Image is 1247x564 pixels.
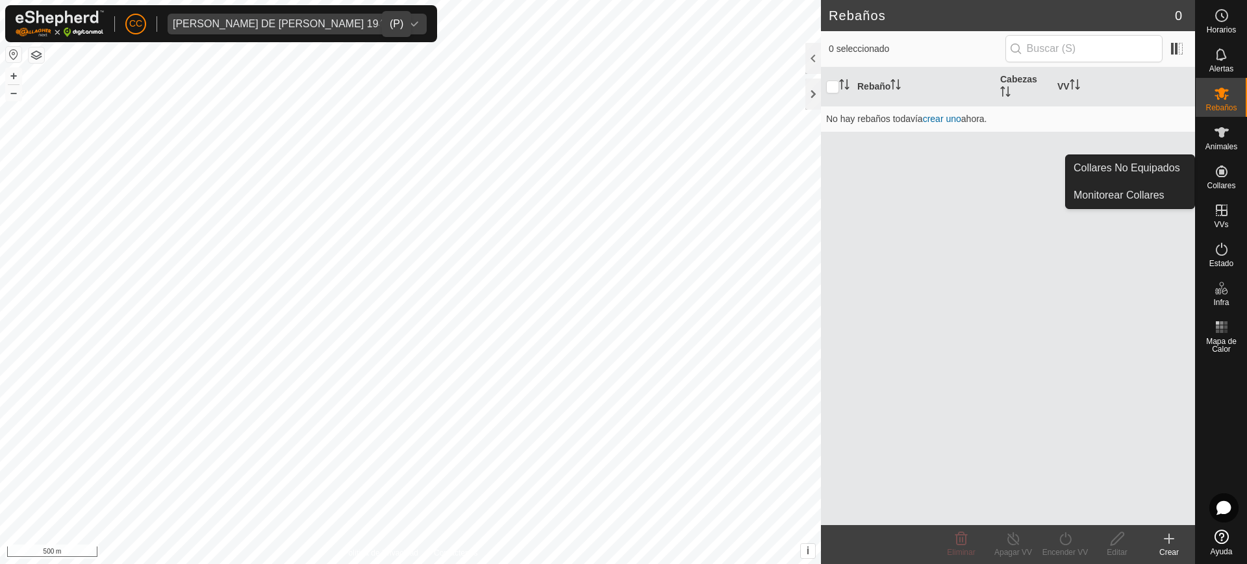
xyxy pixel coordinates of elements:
[852,67,995,106] th: Rebaño
[839,81,850,92] p-sorticon: Activar para ordenar
[1207,182,1235,190] span: Collares
[1066,182,1194,208] a: Monitorear Collares
[1074,160,1180,176] span: Collares No Equipados
[1039,546,1091,558] div: Encender VV
[1070,81,1080,92] p-sorticon: Activar para ordenar
[801,544,815,558] button: i
[987,546,1039,558] div: Apagar VV
[947,548,975,557] span: Eliminar
[1209,260,1233,267] span: Estado
[29,47,44,63] button: Capas del Mapa
[129,17,142,31] span: CC
[434,547,477,559] a: Contáctenos
[1196,524,1247,561] a: Ayuda
[1209,65,1233,73] span: Alertas
[1074,188,1165,203] span: Monitorear Collares
[829,8,1175,23] h2: Rebaños
[1175,6,1182,25] span: 0
[923,114,961,124] a: crear uno
[1143,546,1195,558] div: Crear
[829,42,1005,56] span: 0 seleccionado
[1205,143,1237,151] span: Animales
[1207,26,1236,34] span: Horarios
[1066,155,1194,181] a: Collares No Equipados
[1199,337,1244,353] span: Mapa de Calor
[401,14,427,34] div: dropdown trigger
[1205,104,1237,112] span: Rebaños
[890,81,901,92] p-sorticon: Activar para ordenar
[344,547,418,559] a: Política de Privacidad
[995,67,1052,106] th: Cabezas
[6,68,21,84] button: +
[16,10,104,37] img: Logo Gallagher
[1052,67,1195,106] th: VV
[1005,35,1163,62] input: Buscar (S)
[821,106,1195,132] td: No hay rebaños todavía ahora.
[1213,299,1229,306] span: Infra
[1000,88,1011,99] p-sorticon: Activar para ordenar
[1211,548,1233,556] span: Ayuda
[6,47,21,62] button: Restablecer Mapa
[168,14,401,34] span: ISIDORA DE JESUS VICENTE 19494
[6,85,21,101] button: –
[807,545,809,556] span: i
[1091,546,1143,558] div: Editar
[173,19,396,29] div: [PERSON_NAME] DE [PERSON_NAME] 19494
[1214,221,1228,228] span: VVs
